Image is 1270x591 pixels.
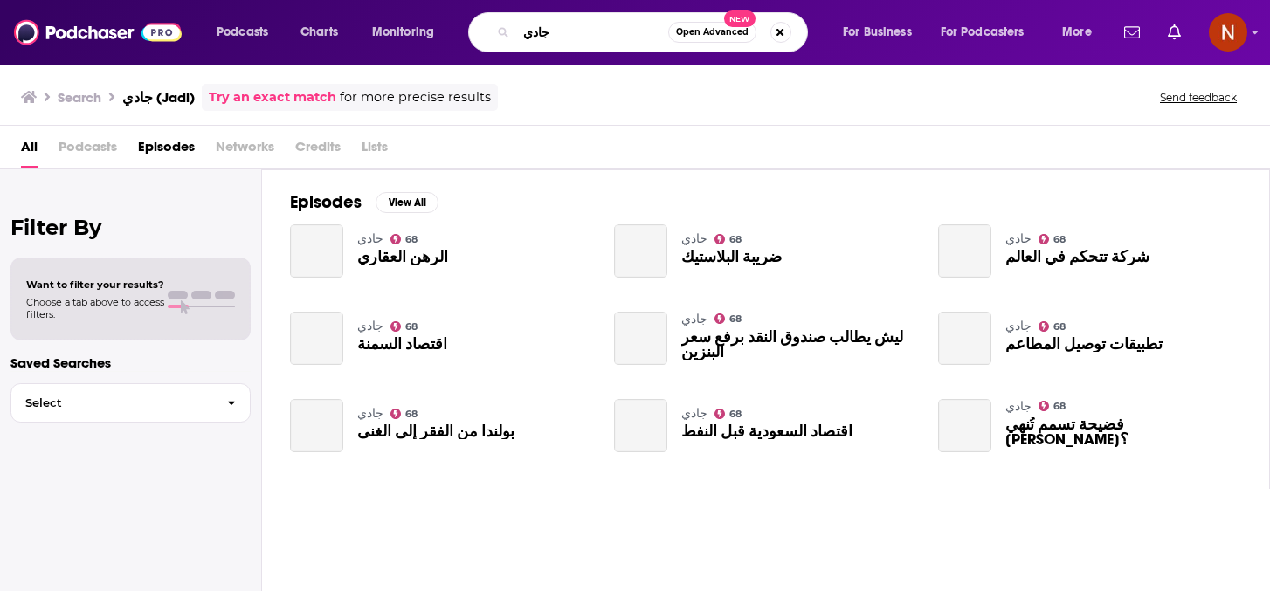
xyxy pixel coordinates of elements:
[1161,17,1188,47] a: Show notifications dropdown
[11,397,213,409] span: Select
[10,354,251,371] p: Saved Searches
[714,313,742,324] a: 68
[724,10,756,27] span: New
[357,231,383,246] a: جادي
[1117,17,1147,47] a: Show notifications dropdown
[1039,234,1066,244] a: 68
[360,18,457,46] button: open menu
[340,87,491,107] span: for more precise results
[1209,13,1247,52] span: Logged in as AdelNBM
[290,191,438,213] a: EpisodesView All
[290,191,362,213] h2: Episodes
[59,133,117,168] span: Podcasts
[122,89,195,106] h3: جادي (Jadi)
[938,399,991,452] a: فضيحة تسمم تُنهي هامبرغيني؟
[485,12,825,52] div: Search podcasts, credits, & more...
[390,409,418,419] a: 68
[1053,236,1066,244] span: 68
[929,18,1050,46] button: open menu
[138,133,195,168] a: Episodes
[1005,250,1149,265] a: شركة تتحكم في العالم
[1209,13,1247,52] button: Show profile menu
[1005,337,1163,352] a: تطبيقات توصيل المطاعم
[614,399,667,452] a: اقتصاد السعودية قبل النفط
[1005,417,1241,447] span: فضيحة تسمم تُنهي [PERSON_NAME]؟
[390,234,418,244] a: 68
[1053,323,1066,331] span: 68
[300,20,338,45] span: Charts
[1053,402,1066,410] span: 68
[938,312,991,365] a: تطبيقات توصيل المطاعم
[405,236,418,244] span: 68
[290,312,343,365] a: اقتصاد السمنة
[1155,90,1242,105] button: Send feedback
[290,224,343,278] a: الرهن العقاري
[26,278,164,291] span: Want to filter your results?
[681,330,917,360] a: ليش يطالب صندوق النقد برفع سعر البنزين
[1062,20,1092,45] span: More
[729,236,742,244] span: 68
[676,28,749,37] span: Open Advanced
[362,133,388,168] span: Lists
[390,321,418,332] a: 68
[668,22,756,43] button: Open AdvancedNew
[10,215,251,240] h2: Filter By
[1005,417,1241,447] a: فضيحة تسمم تُنهي هامبرغيني؟
[204,18,291,46] button: open menu
[357,424,514,439] a: بولندا من الفقر إلى الغنى
[681,231,707,246] a: جادي
[216,133,274,168] span: Networks
[843,20,912,45] span: For Business
[290,399,343,452] a: بولندا من الفقر إلى الغنى
[1005,399,1032,414] a: جادي
[357,337,447,352] a: اقتصاد السمنة
[1039,401,1066,411] a: 68
[1005,319,1032,333] a: جادي
[516,18,668,46] input: Search podcasts, credits, & more...
[10,383,251,423] button: Select
[21,133,38,168] a: All
[729,410,742,418] span: 68
[714,234,742,244] a: 68
[295,133,341,168] span: Credits
[729,315,742,323] span: 68
[405,410,418,418] span: 68
[1039,321,1066,332] a: 68
[357,250,448,265] a: الرهن العقاري
[357,319,383,333] a: جادي
[372,20,434,45] span: Monitoring
[681,406,707,421] a: جادي
[681,312,707,326] a: جادي
[376,192,438,213] button: View All
[1050,18,1114,46] button: open menu
[714,409,742,419] a: 68
[26,296,164,320] span: Choose a tab above to access filters.
[614,312,667,365] a: ليش يطالب صندوق النقد برفع سعر البنزين
[831,18,934,46] button: open menu
[1005,231,1032,246] a: جادي
[1209,13,1247,52] img: User Profile
[209,87,336,107] a: Try an exact match
[58,89,101,106] h3: Search
[614,224,667,278] a: ضريبة البلاستيك
[289,18,349,46] a: Charts
[217,20,268,45] span: Podcasts
[938,224,991,278] a: شركة تتحكم في العالم
[405,323,418,331] span: 68
[941,20,1025,45] span: For Podcasters
[681,250,782,265] a: ضريبة البلاستيك
[681,424,852,439] a: اقتصاد السعودية قبل النفط
[357,406,383,421] a: جادي
[14,16,182,49] img: Podchaser - Follow, Share and Rate Podcasts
